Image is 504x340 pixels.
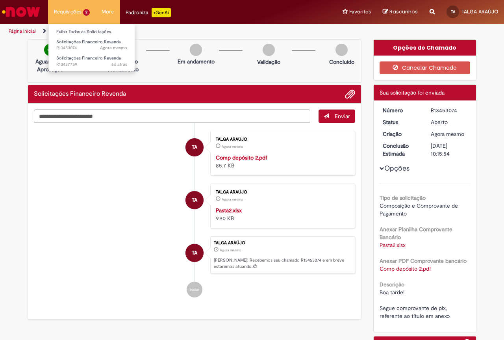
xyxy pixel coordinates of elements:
[6,24,330,39] ul: Trilhas de página
[216,206,347,222] div: 9.90 KB
[349,8,371,16] span: Favoritos
[335,44,348,56] img: img-circle-grey.png
[329,58,354,66] p: Concluído
[319,110,355,123] button: Enviar
[257,58,280,66] p: Validação
[214,257,351,269] p: [PERSON_NAME]! Recebemos seu chamado R13453074 e em breve estaremos atuando.
[111,61,127,67] span: 6d atrás
[100,45,127,51] span: Agora mesmo
[48,38,135,52] a: Aberto R13453074 : Solicitações Financeiro Revenda
[54,8,82,16] span: Requisições
[100,45,127,51] time: 27/08/2025 15:15:51
[380,281,404,288] b: Descrição
[216,207,242,214] a: Pasta2.xlsx
[216,190,347,195] div: TALGA ARAÚJO
[192,191,197,210] span: TA
[102,8,114,16] span: More
[374,40,476,56] div: Opções do Chamado
[216,154,267,161] a: Comp depósito 2.pdf
[380,265,431,272] a: Download de Comp depósito 2.pdf
[111,61,127,67] time: 21/08/2025 17:23:30
[431,130,464,137] time: 27/08/2025 15:15:49
[431,118,467,126] div: Aberto
[34,123,355,306] ul: Histórico de tíquete
[185,191,204,209] div: TALGA ARAÚJO
[222,144,243,149] time: 27/08/2025 15:15:10
[380,194,426,201] b: Tipo de solicitação
[56,61,127,68] span: R13437759
[461,8,498,15] span: TALGA ARAÚJO
[48,24,135,71] ul: Requisições
[56,45,127,51] span: R13453074
[216,154,347,169] div: 85.7 KB
[451,9,455,14] span: TA
[380,226,452,241] b: Anexar Planilha Comprovante Bancário
[377,130,425,138] dt: Criação
[31,58,69,73] p: Aguardando Aprovação
[222,197,243,202] span: Agora mesmo
[34,236,355,274] li: TALGA ARAÚJO
[185,244,204,262] div: TALGA ARAÚJO
[34,91,126,98] h2: Solicitações Financeiro Revenda Histórico de tíquete
[83,9,90,16] span: 2
[126,8,171,17] div: Padroniza
[345,89,355,99] button: Adicionar anexos
[220,248,241,253] span: Agora mesmo
[56,39,121,45] span: Solicitações Financeiro Revenda
[1,4,41,20] img: ServiceNow
[431,130,464,137] span: Agora mesmo
[220,248,241,253] time: 27/08/2025 15:15:49
[377,106,425,114] dt: Número
[214,241,351,245] div: TALGA ARAÚJO
[431,106,467,114] div: R13453074
[377,142,425,158] dt: Conclusão Estimada
[431,142,467,158] div: [DATE] 10:15:54
[377,118,425,126] dt: Status
[34,110,310,123] textarea: Digite sua mensagem aqui...
[192,243,197,262] span: TA
[178,58,215,65] p: Em andamento
[380,257,467,264] b: Anexar PDF Comprovante bancário
[222,197,243,202] time: 27/08/2025 15:15:03
[380,61,471,74] button: Cancelar Chamado
[263,44,275,56] img: img-circle-grey.png
[56,55,121,61] span: Solicitações Financeiro Revenda
[44,44,56,56] img: check-circle-green.png
[335,113,350,120] span: Enviar
[380,289,450,320] span: Boa tarde! Segue comprovante de pix, referente ao título em anexo.
[383,8,418,16] a: Rascunhos
[216,137,347,142] div: TALGA ARAÚJO
[185,138,204,156] div: TALGA ARAÚJO
[48,54,135,69] a: Aberto R13437759 : Solicitações Financeiro Revenda
[380,89,445,96] span: Sua solicitação foi enviada
[380,242,406,249] a: Download de Pasta2.xlsx
[389,8,418,15] span: Rascunhos
[152,8,171,17] p: +GenAi
[431,130,467,138] div: 27/08/2025 15:15:49
[222,144,243,149] span: Agora mesmo
[192,138,197,157] span: TA
[190,44,202,56] img: img-circle-grey.png
[48,28,135,36] a: Exibir Todas as Solicitações
[9,28,36,34] a: Página inicial
[380,202,460,217] span: Composição e Comprovante de Pagamento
